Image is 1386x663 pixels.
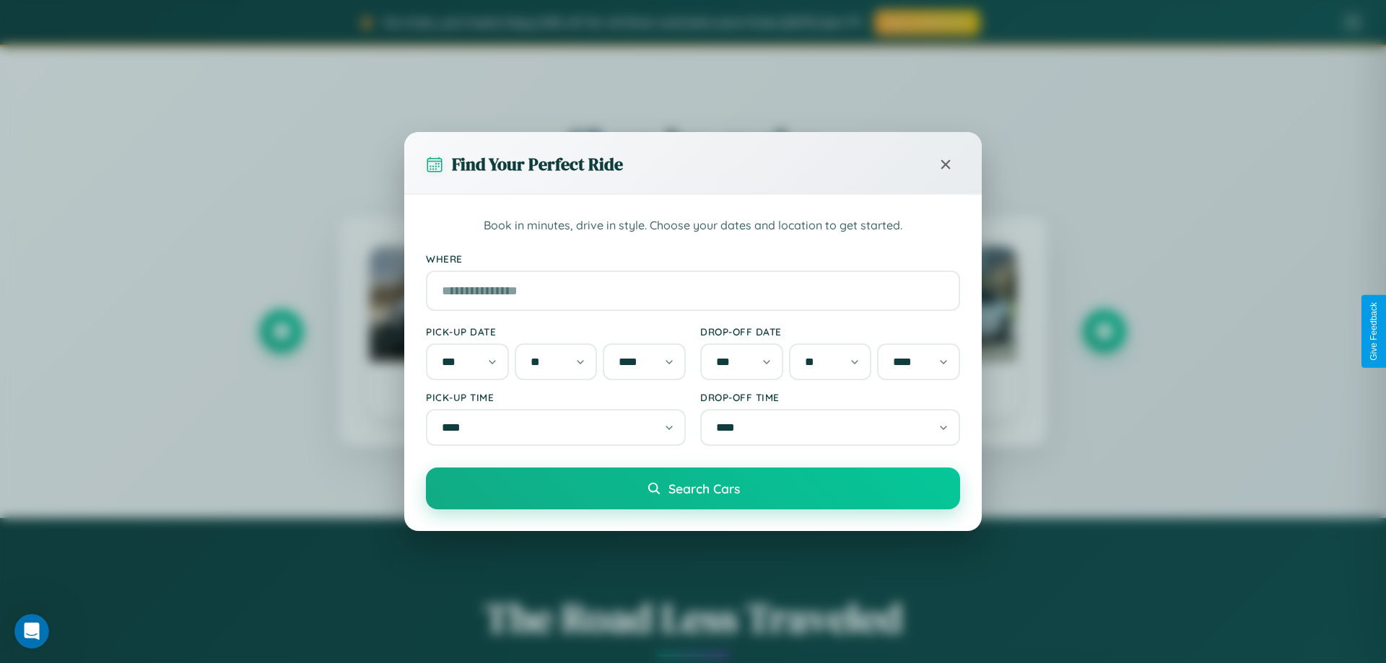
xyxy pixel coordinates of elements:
label: Where [426,253,960,265]
label: Drop-off Time [700,391,960,403]
label: Pick-up Date [426,325,686,338]
label: Drop-off Date [700,325,960,338]
span: Search Cars [668,480,740,496]
p: Book in minutes, drive in style. Choose your dates and location to get started. [426,216,960,235]
label: Pick-up Time [426,391,686,403]
button: Search Cars [426,467,960,509]
h3: Find Your Perfect Ride [452,152,623,176]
